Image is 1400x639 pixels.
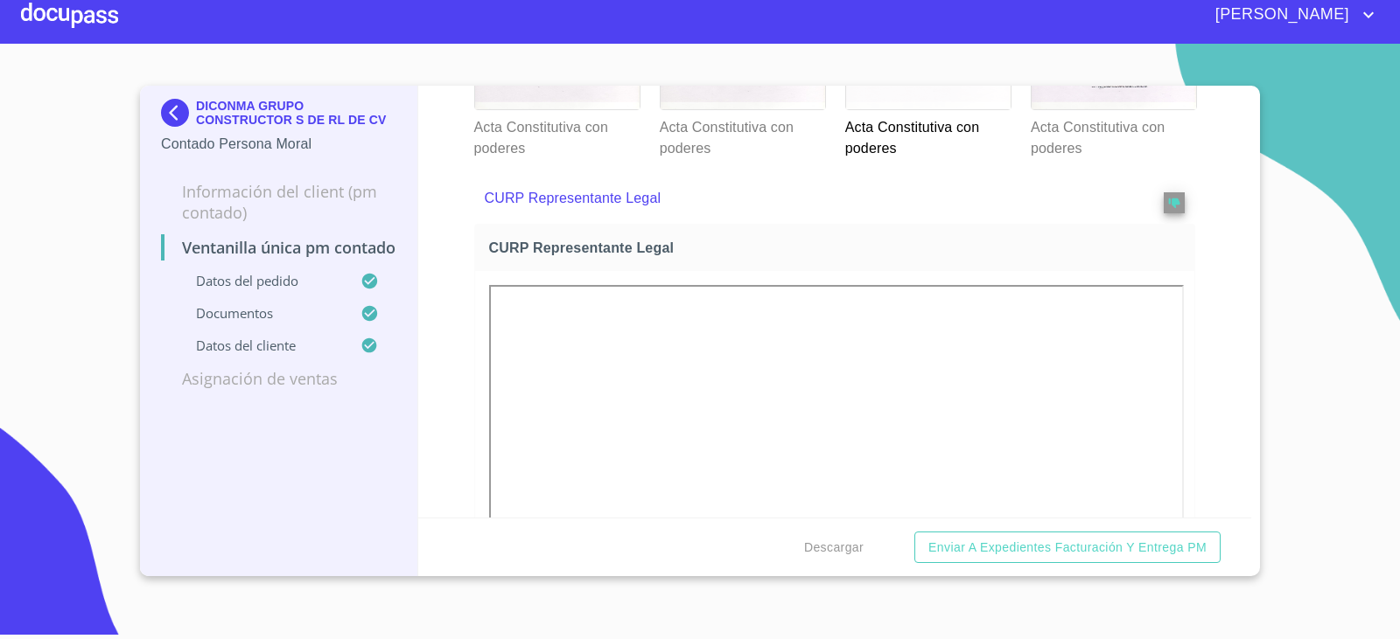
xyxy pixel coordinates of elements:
[1202,1,1379,29] button: account of current user
[485,188,1115,209] p: CURP Representante Legal
[914,531,1221,564] button: Enviar a Expedientes Facturación y Entrega PM
[474,110,639,159] p: Acta Constitutiva con poderes
[1202,1,1358,29] span: [PERSON_NAME]
[660,110,824,159] p: Acta Constitutiva con poderes
[489,239,1188,257] span: CURP Representante Legal
[845,110,1010,159] p: Acta Constitutiva con poderes
[797,531,871,564] button: Descargar
[1164,192,1185,213] button: reject
[161,337,360,354] p: Datos del cliente
[196,99,396,127] p: DICONMA GRUPO CONSTRUCTOR S DE RL DE CV
[1031,110,1195,159] p: Acta Constitutiva con poderes
[928,537,1207,559] span: Enviar a Expedientes Facturación y Entrega PM
[161,181,396,223] p: Información del Client (PM contado)
[161,134,396,155] p: Contado Persona Moral
[161,368,396,389] p: Asignación de Ventas
[804,537,864,559] span: Descargar
[161,304,360,322] p: Documentos
[161,237,396,258] p: Ventanilla única PM contado
[161,272,360,289] p: Datos del pedido
[161,99,396,134] div: DICONMA GRUPO CONSTRUCTOR S DE RL DE CV
[161,99,196,127] img: Docupass spot blue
